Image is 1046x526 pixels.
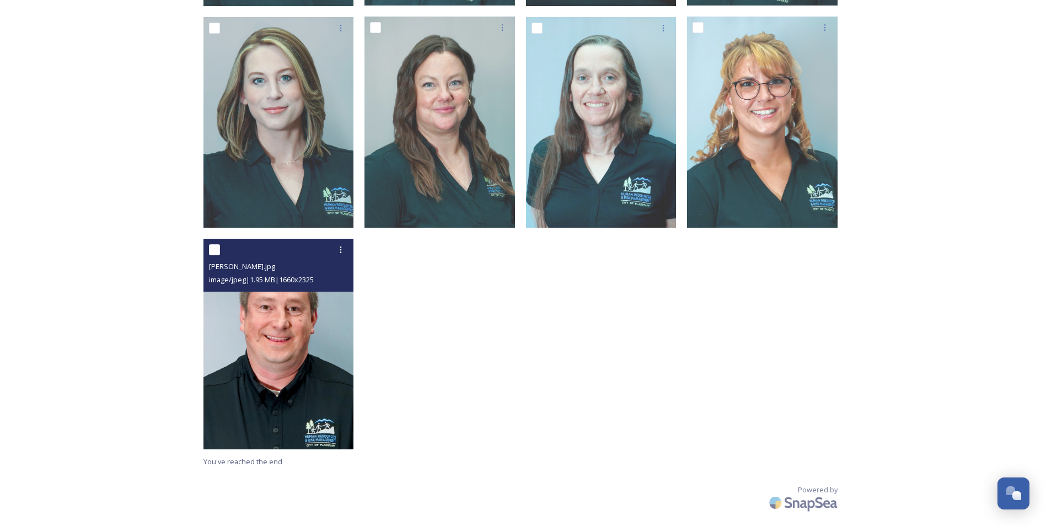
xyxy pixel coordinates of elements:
span: [PERSON_NAME].jpg [209,261,275,271]
img: Kim_edit.jpg [203,17,354,228]
img: Courtney_edit.jpg [687,17,838,227]
button: Open Chat [997,477,1029,509]
span: Powered by [798,485,838,495]
img: Cindy_edit.jpg [526,17,677,228]
span: image/jpeg | 1.95 MB | 1660 x 2325 [209,275,314,285]
img: Aaron_edit.jpg [203,239,354,449]
img: SnapSea Logo [766,490,843,516]
img: Emily_edit.jpg [364,17,515,227]
span: You've reached the end [203,457,282,466]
